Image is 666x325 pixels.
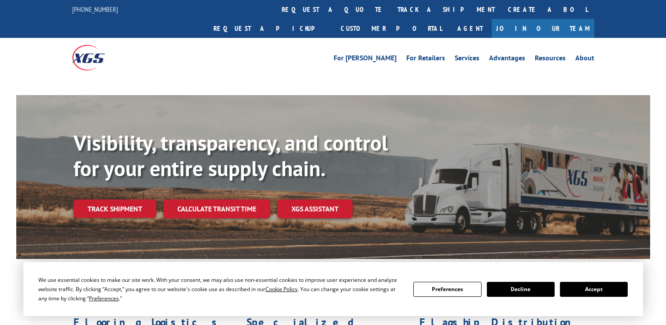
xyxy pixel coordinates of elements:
[413,282,481,297] button: Preferences
[74,199,156,218] a: Track shipment
[277,199,353,218] a: XGS ASSISTANT
[265,285,298,293] span: Cookie Policy
[334,55,397,64] a: For [PERSON_NAME]
[89,295,119,302] span: Preferences
[38,275,403,303] div: We use essential cookies to make our site work. With your consent, we may also use non-essential ...
[23,262,643,316] div: Cookie Consent Prompt
[163,199,270,218] a: Calculate transit time
[406,55,445,64] a: For Retailers
[487,282,555,297] button: Decline
[575,55,594,64] a: About
[72,5,118,14] a: [PHONE_NUMBER]
[560,282,628,297] button: Accept
[492,19,594,38] a: Join Our Team
[74,129,388,182] b: Visibility, transparency, and control for your entire supply chain.
[489,55,525,64] a: Advantages
[449,19,492,38] a: Agent
[207,19,334,38] a: Request a pickup
[535,55,566,64] a: Resources
[334,19,449,38] a: Customer Portal
[455,55,479,64] a: Services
